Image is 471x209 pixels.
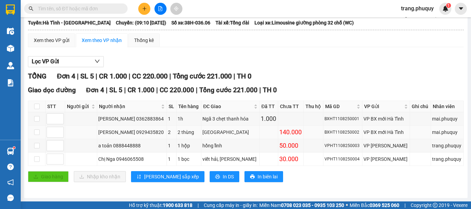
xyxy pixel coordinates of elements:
span: printer [250,174,255,180]
div: 1 [168,155,175,163]
span: Tổng cước 221.000 [173,72,232,80]
span: plus [142,6,147,11]
span: printer [215,174,220,180]
div: trang.phuquy [432,155,462,163]
b: Tuyến: Hà Tĩnh - [GEOGRAPHIC_DATA] [28,20,111,25]
span: Tổng cước 221.000 [199,86,258,94]
div: Chị Nga 0946065508 [98,155,166,163]
th: STT [46,101,65,112]
span: TỔNG [28,72,47,80]
span: Miền Bắc [350,201,399,209]
span: trang.phuquy [395,4,439,13]
div: 30.000 [279,154,302,164]
img: icon-new-feature [442,6,449,12]
div: Thống kê [134,36,154,44]
td: VPHT1108250004 [323,153,362,166]
div: mai.phuquy [432,128,462,136]
span: Lọc VP Gửi [32,57,59,66]
span: | [198,201,199,209]
td: VP BX mới Hà Tĩnh [362,126,410,139]
th: Ghi chú [410,101,431,112]
span: message [7,195,14,201]
span: Loại xe: Limousine giường phòng 32 chỗ (WC) [254,19,354,27]
div: Xem theo VP nhận [82,36,122,44]
div: hồng lĩnh [202,142,258,149]
img: warehouse-icon [7,62,14,69]
div: BXHT1108250001 [324,116,361,122]
span: | [77,72,79,80]
span: | [169,72,171,80]
div: 50.000 [279,141,302,150]
div: VP [PERSON_NAME] [363,155,409,163]
td: VP BX mới Hà Tĩnh [362,112,410,126]
th: Nhân viên [431,101,464,112]
div: 140.000 [279,127,302,137]
div: Xem theo VP gửi [34,36,69,44]
span: Tài xế: Tổng đài [216,19,249,27]
div: mai.phuquy [432,115,462,123]
td: BXHT1108250002 [323,126,362,139]
sup: 1 [446,3,451,8]
th: Thu hộ [304,101,324,112]
button: printerIn DS [210,171,239,182]
th: Tên hàng [177,101,201,112]
div: 1 bọc [178,155,200,163]
span: CC 220.000 [132,72,168,80]
span: Chuyến: (09:10 [DATE]) [116,19,166,27]
th: Đã TT [260,101,278,112]
span: Đơn 4 [57,72,75,80]
span: down [94,59,100,64]
span: | [156,86,158,94]
span: caret-down [458,6,464,12]
div: 2 thùng [178,128,200,136]
span: Mã GD [325,103,355,110]
span: TH 0 [263,86,277,94]
button: printerIn biên lai [244,171,283,182]
span: | [96,72,97,80]
span: CR 1.000 [128,86,154,94]
span: file-add [158,6,163,11]
input: Tìm tên, số ĐT hoặc mã đơn [38,5,119,12]
div: 1 hộp [178,142,200,149]
span: search [29,6,33,11]
strong: 0708 023 035 - 0935 103 250 [281,202,344,208]
th: SL [167,101,177,112]
img: logo-vxr [6,4,15,15]
td: VPHT1108250003 [323,139,362,153]
span: | [196,86,198,94]
img: solution-icon [7,79,14,86]
img: warehouse-icon [7,28,14,35]
span: | [259,86,261,94]
span: notification [7,179,14,186]
div: VPHT1108250003 [324,143,361,149]
div: viết hải, [PERSON_NAME] [202,155,258,163]
span: In DS [223,173,234,180]
div: [PERSON_NAME] 0929435820 [98,128,166,136]
div: [PERSON_NAME] 0362883864 [98,115,166,123]
span: Hỗ trợ kỹ thuật: [129,201,192,209]
span: | [106,86,108,94]
th: Chưa TT [278,101,304,112]
button: file-add [154,3,167,15]
button: plus [138,3,150,15]
td: BXHT1108250001 [323,112,362,126]
div: VPHT1108250004 [324,156,361,163]
div: VP BX mới Hà Tĩnh [363,115,409,123]
span: | [124,86,126,94]
span: ⚪️ [346,204,348,207]
span: Đơn 4 [86,86,104,94]
span: Số xe: 38H-036.06 [171,19,210,27]
div: VP [PERSON_NAME] [363,142,409,149]
span: Cung cấp máy in - giấy in: [204,201,258,209]
button: sort-ascending[PERSON_NAME] sắp xếp [131,171,204,182]
span: copyright [433,203,438,208]
div: VP BX mới Hà Tĩnh [363,128,409,136]
span: CR 1.000 [99,72,127,80]
span: Người gửi [67,103,90,110]
span: SL 5 [109,86,122,94]
span: CC 220.000 [160,86,194,94]
div: a toản 0888448888 [98,142,166,149]
span: aim [174,6,179,11]
span: ĐC Giao [203,103,252,110]
div: 2 [168,128,175,136]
